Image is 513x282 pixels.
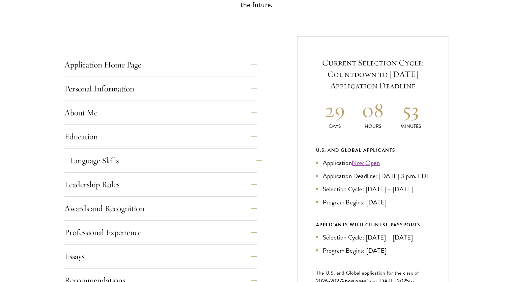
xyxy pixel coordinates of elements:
button: Education [64,129,257,145]
div: U.S. and Global Applicants [316,146,430,154]
div: APPLICANTS WITH CHINESE PASSPORTS [316,221,430,229]
p: Hours [354,123,392,130]
li: Selection Cycle: [DATE] – [DATE] [316,184,430,194]
li: Application [316,158,430,168]
h2: 53 [392,97,430,123]
li: Program Begins: [DATE] [316,246,430,255]
button: Essays [64,248,257,264]
li: Selection Cycle: [DATE] – [DATE] [316,232,430,242]
p: Days [316,123,354,130]
button: Leadership Roles [64,176,257,193]
li: Application Deadline: [DATE] 3 p.m. EDT [316,171,430,181]
button: Language Skills [69,152,262,169]
button: Personal Information [64,81,257,97]
a: Now Open [352,158,380,168]
h2: 08 [354,97,392,123]
button: Professional Experience [64,224,257,241]
h2: 29 [316,97,354,123]
li: Program Begins: [DATE] [316,197,430,207]
button: Awards and Recognition [64,200,257,217]
button: About Me [64,105,257,121]
button: Application Home Page [64,57,257,73]
h5: Current Selection Cycle: Countdown to [DATE] Application Deadline [316,57,430,91]
p: Minutes [392,123,430,130]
